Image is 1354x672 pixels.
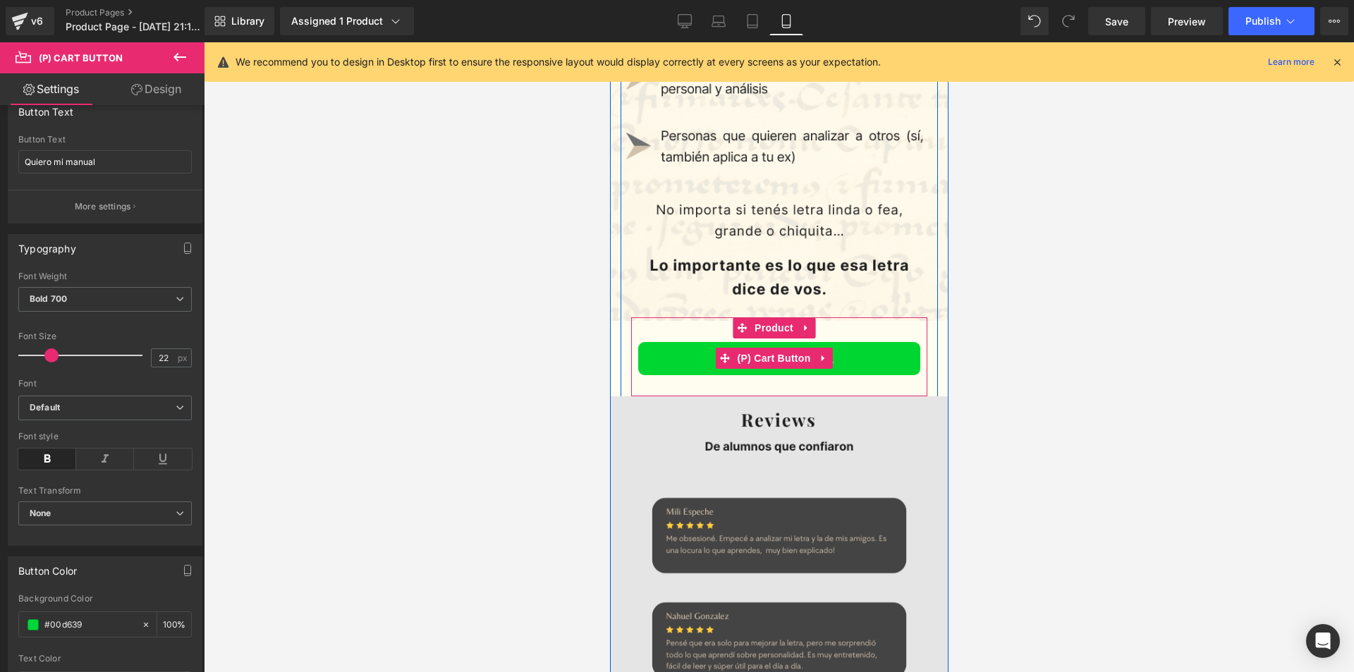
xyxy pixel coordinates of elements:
[66,7,228,18] a: Product Pages
[702,7,736,35] a: Laptop
[18,654,192,664] div: Text Color
[18,432,192,441] div: Font style
[231,15,264,28] span: Library
[18,98,73,118] div: Button Text
[141,275,187,296] span: Product
[30,508,51,518] b: None
[39,52,123,63] span: (P) Cart Button
[18,594,192,604] div: Background Color
[236,54,881,70] p: We recommend you to design in Desktop first to ensure the responsive layout would display correct...
[1020,7,1049,35] button: Undo
[205,305,223,326] a: Expand / Collapse
[1228,7,1315,35] button: Publish
[1262,54,1320,71] a: Learn more
[157,612,191,637] div: %
[44,617,135,633] input: Color
[178,353,190,362] span: px
[30,402,60,414] i: Default
[1151,7,1223,35] a: Preview
[18,379,192,389] div: Font
[18,557,77,577] div: Button Color
[18,486,192,496] div: Text Transform
[18,135,192,145] div: Button Text
[105,73,207,105] a: Design
[736,7,769,35] a: Tablet
[18,235,76,255] div: Typography
[668,7,702,35] a: Desktop
[18,331,192,341] div: Font Size
[30,293,67,304] b: Bold 700
[6,7,54,35] a: v6
[769,7,803,35] a: Mobile
[1054,7,1082,35] button: Redo
[28,300,310,333] button: EMPEZAR AHORA
[28,12,46,30] div: v6
[18,271,192,281] div: Font Weight
[1105,14,1128,29] span: Save
[75,200,131,213] p: More settings
[1306,624,1340,658] div: Open Intercom Messenger
[123,305,204,326] span: (P) Cart Button
[1168,14,1206,29] span: Preview
[291,14,403,28] div: Assigned 1 Product
[8,190,202,223] button: More settings
[187,275,205,296] a: Expand / Collapse
[205,7,274,35] a: New Library
[1320,7,1348,35] button: More
[66,21,201,32] span: Product Page - [DATE] 21:18:06
[1245,16,1281,27] span: Publish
